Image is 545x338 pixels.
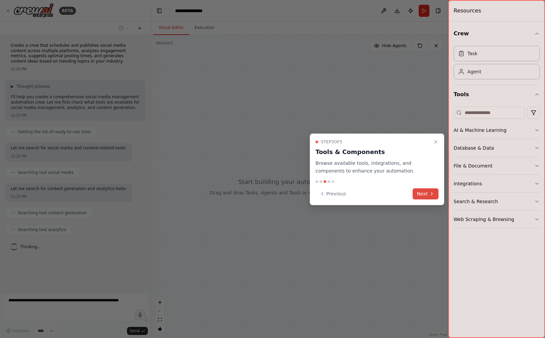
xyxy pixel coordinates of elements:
button: Previous [316,188,350,199]
span: Step 3 of 5 [321,139,342,145]
button: Hide left sidebar [155,6,164,15]
button: Close walkthrough [432,138,440,146]
button: Next [413,188,438,199]
p: Browse available tools, integrations, and components to enhance your automation. [316,159,430,175]
h3: Tools & Components [316,147,430,157]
